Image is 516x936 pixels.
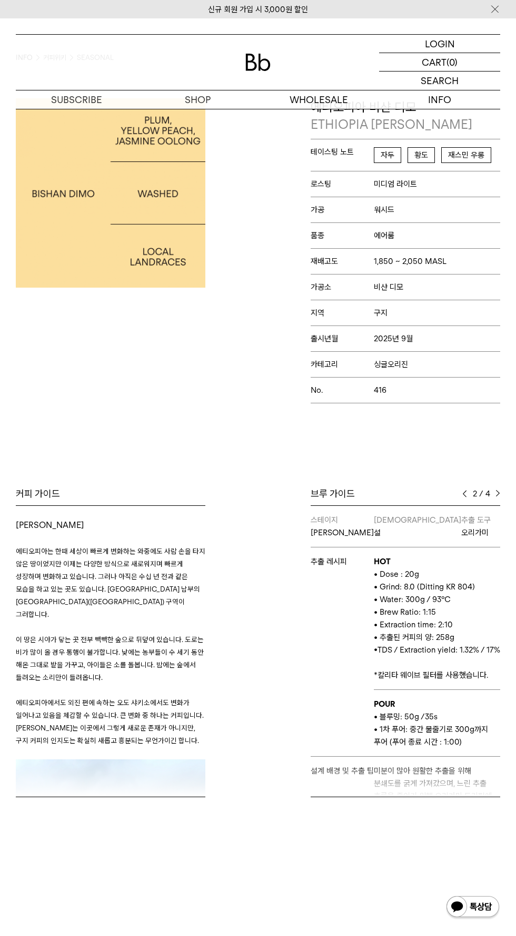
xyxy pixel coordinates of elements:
span: 지역 [311,308,374,318]
a: LOGIN [379,35,500,53]
b: HOT [374,557,391,566]
span: [PERSON_NAME] [16,520,84,530]
span: 4 [485,487,490,500]
span: 미디엄 라이트 [374,179,417,189]
span: • Dose : 20g [374,569,419,579]
b: POUR [374,699,395,709]
a: SUBSCRIBE [16,90,137,109]
span: 추출 도구 [461,515,491,525]
p: SEARCH [421,72,459,90]
span: 워시드 [374,205,394,215]
span: 416 [374,385,386,395]
span: 2 [472,487,477,500]
span: 에어룸 [374,231,394,240]
p: (0) [446,53,458,71]
span: 테이스팅 노트 [311,147,374,157]
p: [PERSON_NAME] [311,526,374,539]
img: 카카오톡 채널 1:1 채팅 버튼 [445,895,500,920]
span: 품종 [311,231,374,240]
span: 2025년 9월 [374,334,413,343]
span: [DEMOGRAPHIC_DATA] [374,515,461,525]
a: 신규 회원 가입 시 3,000원 할인 [208,5,308,14]
p: INFO [379,90,500,109]
span: 재스민 우롱 [441,147,491,163]
div: 브루 가이드 [311,487,500,500]
span: 에티오피아에서도 외진 편에 속하는 오도 샤키소에서도 변화가 일어나고 있음을 체감할 수 있습니다. 큰 변화 중 하나는 커피입니다. [PERSON_NAME]는 이곳에서 그렇게 새... [16,698,204,745]
span: 재배고도 [311,257,374,266]
span: • 1차 푸어: 중간 물줄기로 300g까지 푸어 (푸어 종료 시간 : 1:00) [374,725,488,747]
span: 에티오피아는 한때 세상이 빠르게 변화하는 와중에도 사람 손을 타지 않은 땅이었지만 이제는 다양한 방식으로 새로워지며 빠르게 성장하며 변화하고 있습니다. 그러나 아직은 수십 년... [16,547,205,618]
span: 구지 [374,308,388,318]
span: • Extraction time: 2:10 [374,620,453,629]
span: 출시년월 [311,334,374,343]
p: *칼리타 웨이브 필터를 사용했습니다. [374,669,500,681]
span: 로스팅 [311,179,374,189]
span: 스테이지 [311,515,338,525]
span: • 추출된 커피의 양: 258g [374,633,454,642]
span: No. [311,385,374,395]
p: ETHIOPIA [PERSON_NAME] [311,116,500,134]
img: 에티오피아 비샨 디모ETHIOPIA BISHAN DIMO [16,98,205,288]
a: SHOP [137,90,258,109]
span: • [374,645,378,655]
span: • Water: 300g / 93°C [374,595,451,604]
span: • Brew Ratio: 1:15 [374,607,436,617]
div: 커피 가이드 [16,487,205,500]
span: 1,850 ~ 2,050 MASL [374,257,446,266]
p: 추출 레시피 [311,555,374,568]
p: 에티오피아 비샨 디모 [311,98,500,134]
p: WHOLESALE [258,90,379,109]
p: LOGIN [425,35,455,53]
p: 설 [374,526,461,539]
span: 황도 [408,147,435,163]
span: / [479,487,483,500]
span: • Grind: 8.0 (Ditting KR 804) [374,582,475,592]
img: 로고 [245,54,271,71]
a: CART (0) [379,53,500,72]
p: CART [422,53,446,71]
span: 비샨 디모 [374,282,403,292]
span: 가공소 [311,282,374,292]
span: 이 땅은 시야가 닿는 곳 전부 빽빽한 숲으로 뒤덮여 있습니다. 도로는 비가 많이 올 경우 통행이 불가합니다. 낮에는 농부들이 수 세기 동안 해온 그대로 밭을 가꾸고, 아이들은... [16,635,204,681]
span: 가공 [311,205,374,215]
p: TDS / Extraction yield: 1.32% / 17% [374,644,500,656]
span: 싱글오리진 [374,360,408,369]
span: 자두 [374,147,401,163]
span: • 블루밍: 50g /35s [374,712,438,721]
span: 카테고리 [311,360,374,369]
p: 오리가미 [461,526,500,539]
